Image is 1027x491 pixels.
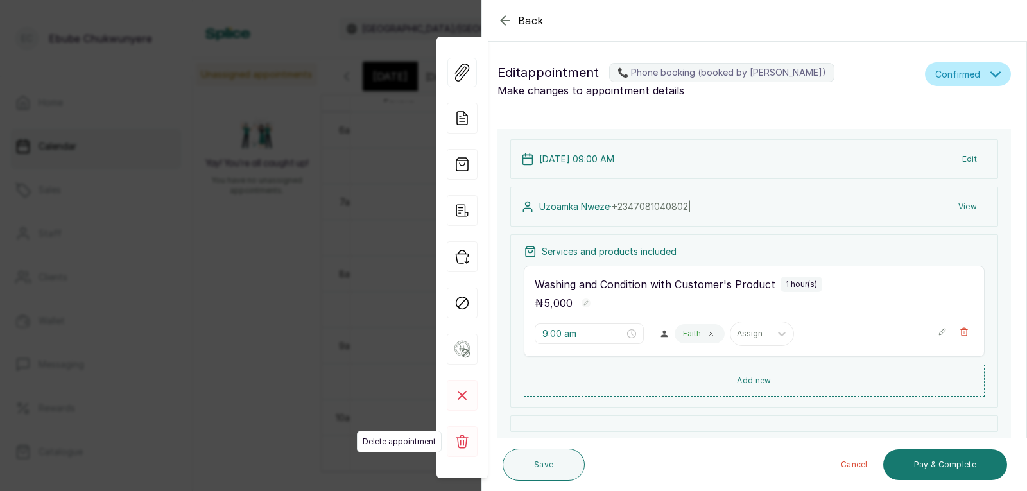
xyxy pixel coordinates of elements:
span: Delete appointment [357,431,442,452]
button: Back [497,13,544,28]
p: Faith [683,329,701,339]
p: Uzoamka Nweze · [539,200,691,213]
span: Confirmed [935,67,980,81]
span: Edit appointment [497,62,599,83]
p: 1 hour(s) [786,279,817,289]
label: 📞 Phone booking (booked by [PERSON_NAME]) [609,63,834,82]
span: +234 7081040802 | [612,201,691,212]
p: Make changes to appointment details [497,83,920,98]
p: [DATE] 09:00 AM [539,153,614,166]
div: Delete appointment [447,426,478,457]
button: Save [503,449,585,481]
button: Pay & Complete [883,449,1007,480]
p: Services and products included [542,245,677,258]
button: Add new [524,365,985,397]
button: View [948,195,987,218]
input: Select time [542,327,625,341]
button: Confirmed [925,62,1011,86]
span: Back [518,13,544,28]
span: 5,000 [544,297,573,309]
p: ₦ [535,295,573,311]
button: Edit [952,148,987,171]
button: Cancel [831,449,878,480]
p: Washing and Condition with Customer's Product [535,277,775,292]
